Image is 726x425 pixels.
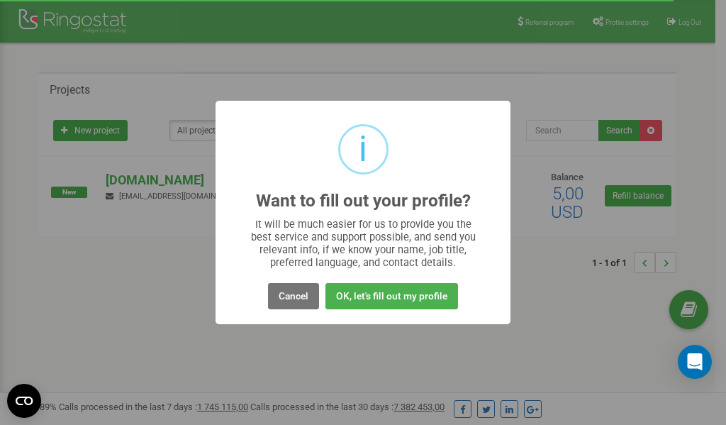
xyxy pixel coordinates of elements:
button: OK, let's fill out my profile [325,283,458,309]
div: i [359,126,367,172]
button: Cancel [268,283,319,309]
h2: Want to fill out your profile? [256,192,471,211]
button: Open CMP widget [7,384,41,418]
div: It will be much easier for us to provide you the best service and support possible, and send you ... [244,218,483,269]
div: Open Intercom Messenger [678,345,712,379]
